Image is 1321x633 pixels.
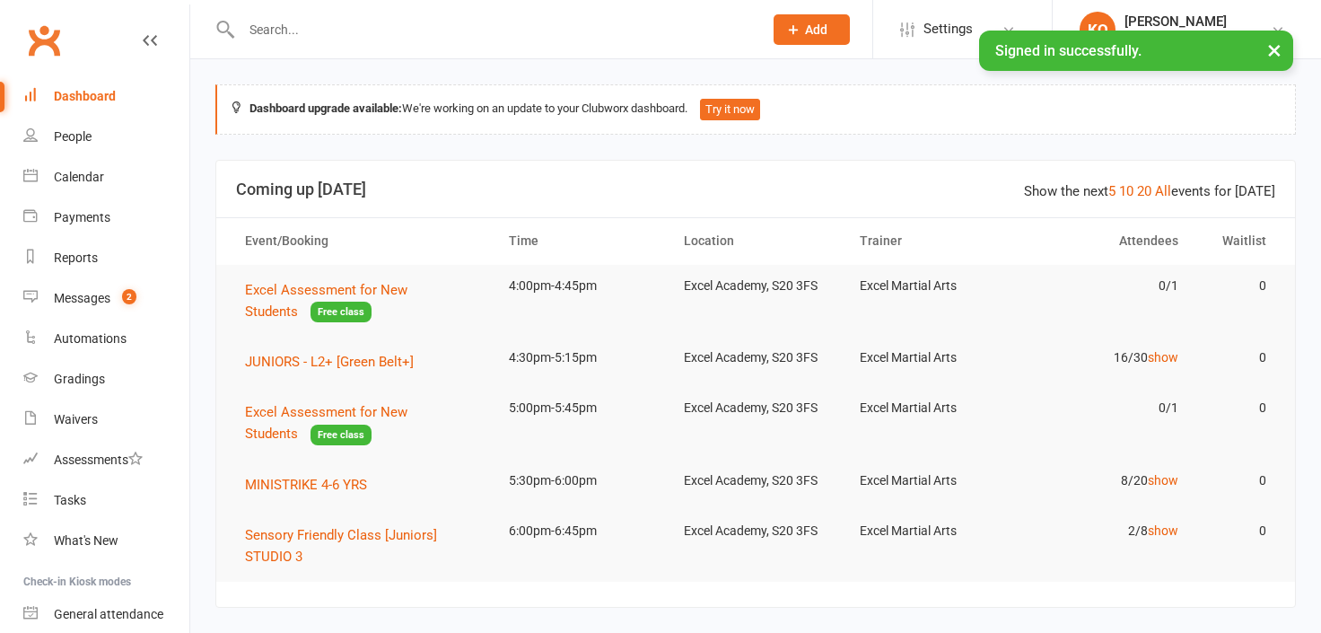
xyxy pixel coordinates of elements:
strong: Dashboard upgrade available: [249,101,402,115]
div: We're working on an update to your Clubworx dashboard. [215,84,1296,135]
a: Clubworx [22,18,66,63]
div: Tasks [54,493,86,507]
div: Messages [54,291,110,305]
a: Dashboard [23,76,189,117]
span: Excel Assessment for New Students [245,282,407,320]
span: Free class [311,302,372,322]
button: Excel Assessment for New StudentsFree class [245,279,477,323]
td: Excel Martial Arts [844,510,1019,552]
a: show [1148,350,1178,365]
div: Excel Martial Arts [1124,30,1227,46]
th: Attendees [1019,218,1194,264]
td: 4:30pm-5:15pm [493,337,669,379]
td: 5:00pm-5:45pm [493,387,669,429]
a: Messages 2 [23,278,189,319]
a: Calendar [23,157,189,198]
div: People [54,129,92,144]
a: Payments [23,198,189,238]
th: Event/Booking [229,218,493,264]
button: Sensory Friendly Class [Juniors] STUDIO 3 [245,524,477,567]
td: 2/8 [1019,510,1194,552]
button: MINISTRIKE 4-6 YRS [245,474,380,496]
td: Excel Martial Arts [844,337,1019,379]
td: 0 [1194,460,1282,502]
th: Location [668,218,844,264]
input: Search... [236,17,750,42]
a: Tasks [23,480,189,521]
div: Assessments [54,453,143,467]
button: JUNIORS - L2+ [Green Belt+] [245,351,426,373]
th: Time [493,218,669,264]
div: [PERSON_NAME] [1124,13,1227,30]
span: Sensory Friendly Class [Juniors] STUDIO 3 [245,527,437,565]
div: Show the next events for [DATE] [1024,180,1275,202]
span: Excel Assessment for New Students [245,404,407,442]
div: Waivers [54,412,98,426]
a: Automations [23,319,189,359]
div: Dashboard [54,89,116,103]
a: Waivers [23,400,189,440]
button: Excel Assessment for New StudentsFree class [245,401,477,445]
td: Excel Martial Arts [844,387,1019,429]
div: Gradings [54,372,105,386]
td: Excel Academy, S20 3FS [668,510,844,552]
th: Waitlist [1194,218,1282,264]
td: 4:00pm-4:45pm [493,265,669,307]
td: 16/30 [1019,337,1194,379]
button: Add [774,14,850,45]
h3: Coming up [DATE] [236,180,1275,198]
div: General attendance [54,607,163,621]
span: Settings [923,9,973,49]
td: 5:30pm-6:00pm [493,460,669,502]
span: Signed in successfully. [995,42,1142,59]
a: 20 [1137,183,1151,199]
a: 10 [1119,183,1133,199]
span: MINISTRIKE 4-6 YRS [245,477,367,493]
td: 0 [1194,510,1282,552]
span: 2 [122,289,136,304]
a: All [1155,183,1171,199]
a: show [1148,523,1178,538]
div: KQ [1080,12,1115,48]
td: Excel Martial Arts [844,460,1019,502]
a: Gradings [23,359,189,400]
td: 0 [1194,265,1282,307]
a: show [1148,473,1178,488]
td: Excel Academy, S20 3FS [668,337,844,379]
a: What's New [23,521,189,561]
div: Automations [54,331,127,346]
td: 0/1 [1019,387,1194,429]
div: Calendar [54,170,104,184]
button: × [1258,31,1290,69]
td: Excel Martial Arts [844,265,1019,307]
span: Free class [311,425,372,445]
a: Assessments [23,440,189,480]
div: Reports [54,251,98,265]
td: Excel Academy, S20 3FS [668,265,844,307]
th: Trainer [844,218,1019,264]
td: Excel Academy, S20 3FS [668,387,844,429]
td: 6:00pm-6:45pm [493,510,669,552]
td: Excel Academy, S20 3FS [668,460,844,502]
a: Reports [23,238,189,278]
div: What's New [54,533,118,548]
td: 0/1 [1019,265,1194,307]
td: 0 [1194,337,1282,379]
span: Add [805,22,827,37]
a: People [23,117,189,157]
div: Payments [54,210,110,224]
span: JUNIORS - L2+ [Green Belt+] [245,354,414,370]
button: Try it now [700,99,760,120]
a: 5 [1108,183,1115,199]
td: 8/20 [1019,460,1194,502]
td: 0 [1194,387,1282,429]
